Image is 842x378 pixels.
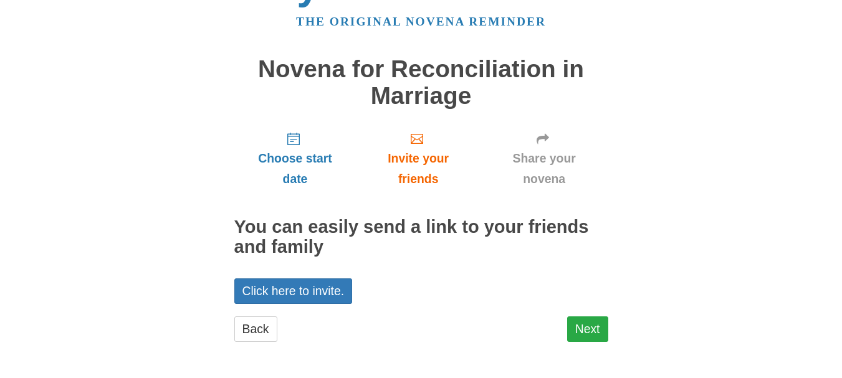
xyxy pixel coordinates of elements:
a: Next [567,316,608,342]
a: Back [234,316,277,342]
a: Click here to invite. [234,278,353,304]
h2: You can easily send a link to your friends and family [234,217,608,257]
h1: Novena for Reconciliation in Marriage [234,56,608,109]
span: Share your novena [493,148,596,189]
a: Choose start date [234,121,356,196]
span: Choose start date [247,148,344,189]
a: Invite your friends [356,121,480,196]
a: Share your novena [481,121,608,196]
a: The original novena reminder [296,15,546,28]
span: Invite your friends [368,148,467,189]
